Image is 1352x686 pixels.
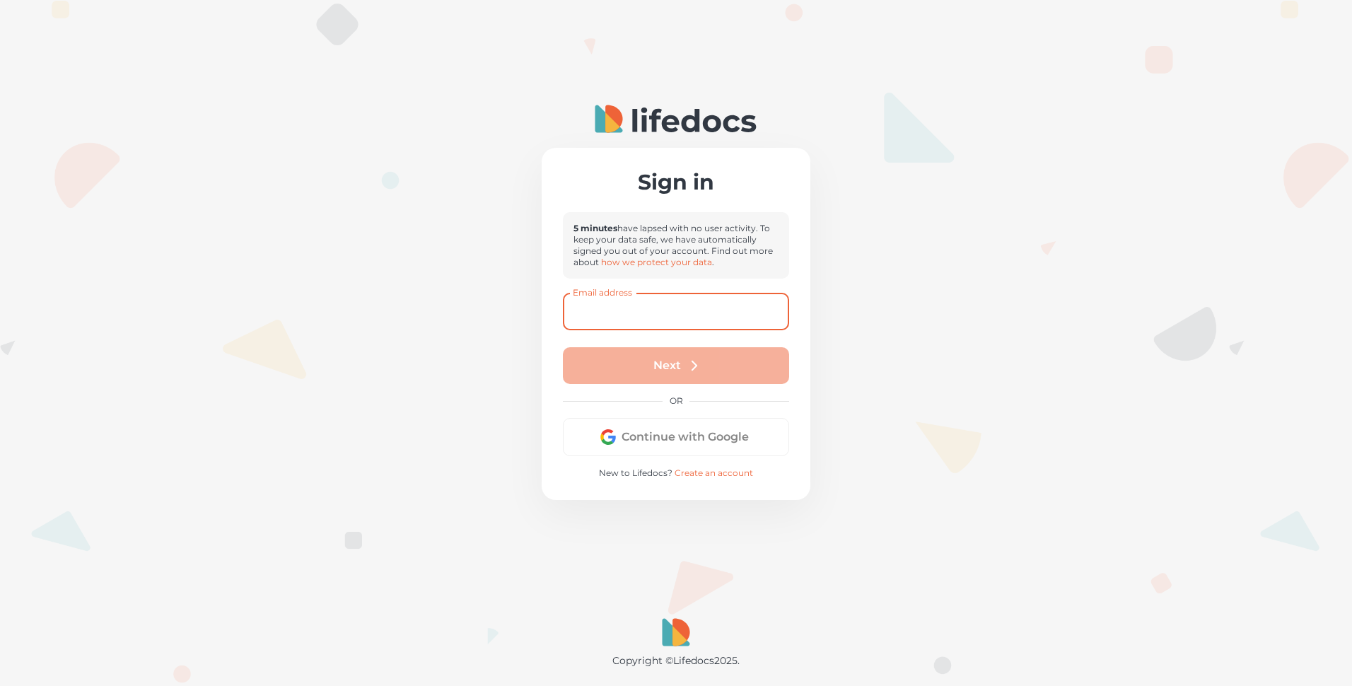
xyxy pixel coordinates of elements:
h2: Sign in [563,169,789,195]
p: OR [670,395,683,407]
p: have lapsed with no user activity. To keep your data safe, we have automatically signed you out o... [573,223,779,268]
button: Continue with Google [563,418,789,456]
label: Email address [573,286,632,298]
p: New to Lifedocs? [563,467,789,479]
a: how we protect your data [601,257,712,267]
a: Create an account [675,467,753,478]
b: 5 minutes [573,223,617,233]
